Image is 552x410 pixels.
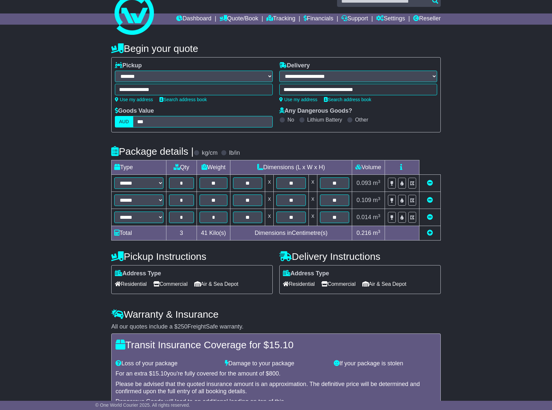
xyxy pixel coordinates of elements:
span: 41 [201,230,207,236]
td: x [308,209,317,226]
span: m [373,180,380,186]
h4: Pickup Instructions [111,251,273,262]
td: x [265,209,274,226]
td: Type [112,160,166,175]
span: 15.10 [152,370,167,377]
td: Kilo(s) [197,226,230,240]
span: 15.10 [269,339,293,350]
span: Residential [283,279,315,289]
a: Remove this item [427,197,433,203]
a: Search address book [159,97,207,102]
a: Financials [304,13,333,25]
a: Quote/Book [220,13,258,25]
span: m [373,197,380,203]
span: m [373,214,380,220]
div: Damage to your package [222,360,331,367]
sup: 3 [378,229,380,234]
td: 3 [166,226,197,240]
td: Dimensions in Centimetre(s) [230,226,352,240]
label: No [287,117,294,123]
a: Reseller [413,13,441,25]
td: Total [112,226,166,240]
a: Tracking [266,13,295,25]
a: Dashboard [176,13,211,25]
td: Volume [352,160,385,175]
td: Qty [166,160,197,175]
td: x [265,192,274,209]
label: Goods Value [115,107,154,115]
h4: Delivery Instructions [279,251,441,262]
a: Use my address [279,97,317,102]
span: Residential [115,279,147,289]
span: © One World Courier 2025. All rights reserved. [95,402,190,408]
span: Air & Sea Depot [194,279,239,289]
label: kg/cm [202,149,218,157]
span: Commercial [321,279,355,289]
label: Lithium Battery [307,117,342,123]
h4: Begin your quote [111,43,441,54]
div: Please be advised that the quoted insurance amount is an approximation. The definitive price will... [116,381,436,395]
td: Weight [197,160,230,175]
td: Dimensions (L x W x H) [230,160,352,175]
span: 250 [178,323,187,330]
span: 0.014 [356,214,371,220]
span: 0.093 [356,180,371,186]
h4: Transit Insurance Coverage for $ [116,339,436,350]
div: Dangerous Goods will lead to an additional loading on top of this. [116,398,436,405]
a: Remove this item [427,180,433,186]
h4: Package details | [111,146,194,157]
span: 0.216 [356,230,371,236]
label: Address Type [283,270,329,277]
div: If your package is stolen [330,360,440,367]
td: x [308,192,317,209]
div: All our quotes include a $ FreightSafe warranty. [111,323,441,330]
a: Search address book [324,97,371,102]
label: Delivery [279,62,310,69]
label: Pickup [115,62,142,69]
sup: 3 [378,213,380,218]
a: Settings [376,13,405,25]
td: x [308,175,317,192]
span: 800 [269,370,279,377]
sup: 3 [378,179,380,184]
h4: Warranty & Insurance [111,309,441,320]
label: lb/in [229,149,240,157]
span: 0.109 [356,197,371,203]
a: Add new item [427,230,433,236]
a: Use my address [115,97,153,102]
a: Support [341,13,368,25]
span: m [373,230,380,236]
label: Address Type [115,270,161,277]
label: Any Dangerous Goods? [279,107,352,115]
sup: 3 [378,196,380,201]
div: For an extra $ you're fully covered for the amount of $ . [116,370,436,377]
a: Remove this item [427,214,433,220]
label: Other [355,117,368,123]
td: x [265,175,274,192]
label: AUD [115,116,133,127]
span: Air & Sea Depot [362,279,407,289]
span: Commercial [153,279,187,289]
div: Loss of your package [112,360,222,367]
